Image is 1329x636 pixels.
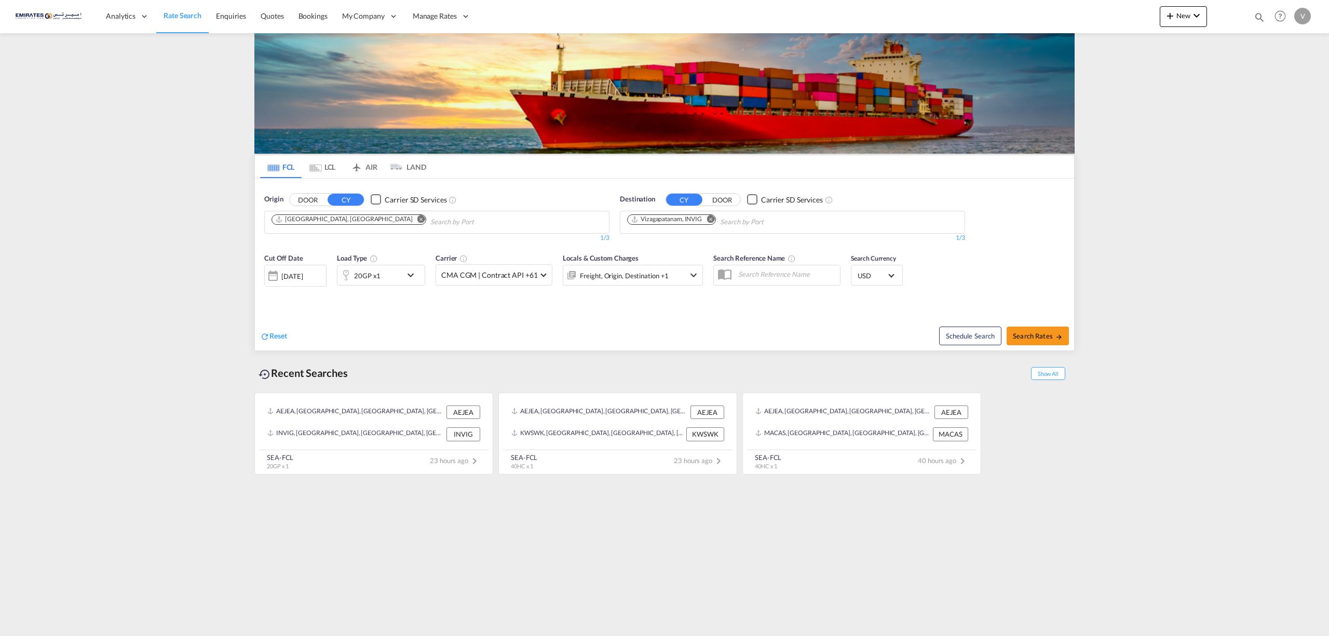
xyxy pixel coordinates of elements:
md-tab-item: FCL [260,155,302,178]
md-icon: icon-refresh [260,332,269,341]
div: AEJEA, Jebel Ali, United Arab Emirates, Middle East, Middle East [755,405,932,419]
div: V [1294,8,1311,24]
span: Rate Search [164,11,201,20]
span: Origin [264,194,283,205]
div: AEJEA [934,405,968,419]
button: CY [666,194,702,206]
md-icon: icon-chevron-down [404,269,422,281]
span: Search Rates [1013,332,1063,340]
span: Load Type [337,254,378,262]
div: Press delete to remove this chip. [275,215,414,224]
span: 23 hours ago [674,456,725,465]
md-select: Select Currency: $ USDUnited States Dollar [857,268,897,283]
span: Enquiries [216,11,246,20]
div: INVIG, Vizagapatanam, India, Indian Subcontinent, Asia Pacific [267,427,444,441]
span: Quotes [261,11,283,20]
div: KWSWK, Shuwaikh, Kuwait, Middle East, Middle East [511,427,684,441]
md-icon: icon-backup-restore [259,368,271,381]
md-icon: icon-arrow-right [1055,333,1063,341]
recent-search-card: AEJEA, [GEOGRAPHIC_DATA], [GEOGRAPHIC_DATA], [GEOGRAPHIC_DATA], [GEOGRAPHIC_DATA] AEJEAKWSWK, [GE... [498,393,737,475]
div: [DATE] [281,272,303,281]
span: Cut Off Date [264,254,303,262]
button: icon-plus 400-fgNewicon-chevron-down [1160,6,1207,27]
button: DOOR [704,194,740,206]
div: SEA-FCL [755,453,781,462]
span: Bookings [299,11,328,20]
span: 20GP x 1 [267,463,289,469]
md-icon: icon-information-outline [370,254,378,263]
md-checkbox: Checkbox No Ink [747,194,823,205]
input: Chips input. [720,214,819,231]
div: Freight Origin Destination Factory Stuffingicon-chevron-down [563,265,703,286]
md-icon: icon-chevron-right [712,455,725,467]
button: Search Ratesicon-arrow-right [1007,327,1069,345]
span: 40HC x 1 [511,463,533,469]
span: Destination [620,194,655,205]
button: Note: By default Schedule search will only considerorigin ports, destination ports and cut off da... [939,327,1001,345]
button: Remove [700,215,715,225]
span: Search Currency [851,254,896,262]
img: LCL+%26+FCL+BACKGROUND.png [254,33,1075,154]
div: Freight Origin Destination Factory Stuffing [580,268,669,283]
div: Jebel Ali, AEJEA [275,215,412,224]
button: CY [328,194,364,206]
md-tab-item: LAND [385,155,426,178]
div: Carrier SD Services [761,195,823,205]
md-icon: icon-magnify [1254,11,1265,23]
div: OriginDOOR CY Checkbox No InkUnchecked: Search for CY (Container Yard) services for all selected ... [255,179,1074,350]
span: Reset [269,331,287,340]
span: Manage Rates [413,11,457,21]
div: Recent Searches [254,361,352,385]
span: Analytics [106,11,135,21]
div: Help [1271,7,1294,26]
md-icon: icon-chevron-right [956,455,969,467]
span: Help [1271,7,1289,25]
div: Press delete to remove this chip. [631,215,704,224]
div: MACAS [933,427,968,441]
md-chips-wrap: Chips container. Use arrow keys to select chips. [626,211,823,231]
md-pagination-wrapper: Use the left and right arrow keys to navigate between tabs [260,155,426,178]
div: icon-magnify [1254,11,1265,27]
md-icon: Unchecked: Search for CY (Container Yard) services for all selected carriers.Checked : Search for... [449,196,457,204]
md-tab-item: AIR [343,155,385,178]
div: MACAS, Casablanca, Morocco, Northern Africa, Africa [755,427,930,441]
div: 20GP x1icon-chevron-down [337,265,425,286]
md-checkbox: Checkbox No Ink [371,194,446,205]
span: Search Reference Name [713,254,796,262]
md-icon: Your search will be saved by the below given name [788,254,796,263]
md-icon: The selected Trucker/Carrierwill be displayed in the rate results If the rates are from another f... [459,254,468,263]
div: SEA-FCL [267,453,293,462]
div: Carrier SD Services [385,195,446,205]
span: 23 hours ago [430,456,481,465]
md-icon: icon-chevron-right [468,455,481,467]
input: Search Reference Name [733,266,840,282]
md-icon: icon-plus 400-fg [1164,9,1176,22]
div: Vizagapatanam, INVIG [631,215,702,224]
md-datepicker: Select [264,286,272,300]
span: 40 hours ago [918,456,969,465]
md-icon: icon-airplane [350,161,363,169]
span: Carrier [436,254,468,262]
span: My Company [342,11,385,21]
div: KWSWK [686,427,724,441]
recent-search-card: AEJEA, [GEOGRAPHIC_DATA], [GEOGRAPHIC_DATA], [GEOGRAPHIC_DATA], [GEOGRAPHIC_DATA] AEJEAINVIG, [GE... [254,393,493,475]
div: 1/3 [264,234,609,242]
div: [DATE] [264,265,327,287]
md-icon: icon-chevron-down [1190,9,1203,22]
span: 40HC x 1 [755,463,777,469]
span: New [1164,11,1203,20]
div: AEJEA, Jebel Ali, United Arab Emirates, Middle East, Middle East [267,405,444,419]
div: SEA-FCL [511,453,537,462]
div: 1/3 [620,234,965,242]
button: DOOR [290,194,326,206]
md-icon: Unchecked: Search for CY (Container Yard) services for all selected carriers.Checked : Search for... [825,196,833,204]
md-icon: icon-chevron-down [687,269,700,281]
recent-search-card: AEJEA, [GEOGRAPHIC_DATA], [GEOGRAPHIC_DATA], [GEOGRAPHIC_DATA], [GEOGRAPHIC_DATA] AEJEAMACAS, [GE... [742,393,981,475]
div: AEJEA [690,405,724,419]
input: Chips input. [430,214,529,231]
span: Locals & Custom Charges [563,254,639,262]
md-chips-wrap: Chips container. Use arrow keys to select chips. [270,211,533,231]
span: USD [858,271,887,280]
md-tab-item: LCL [302,155,343,178]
